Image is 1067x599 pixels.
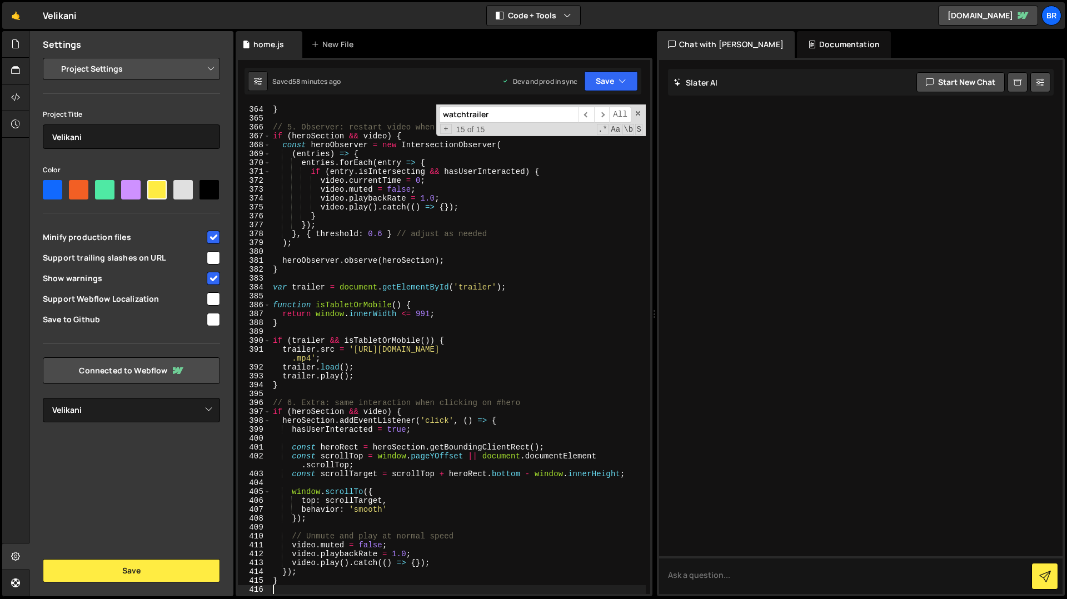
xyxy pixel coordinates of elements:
[238,407,271,416] div: 397
[238,398,271,407] div: 396
[238,221,271,229] div: 377
[238,283,271,292] div: 384
[238,203,271,212] div: 375
[43,252,205,263] span: Support trailing slashes on URL
[238,505,271,514] div: 407
[238,585,271,594] div: 416
[238,114,271,123] div: 365
[487,6,580,26] button: Code + Tools
[238,425,271,434] div: 399
[610,124,621,135] span: CaseSensitive Search
[609,107,631,123] span: Alt-Enter
[452,125,490,134] span: 15 of 15
[311,39,358,50] div: New File
[43,559,220,582] button: Save
[1041,6,1061,26] a: Br
[238,523,271,532] div: 409
[502,77,577,86] div: Dev and prod in sync
[238,372,271,381] div: 393
[635,124,642,135] span: Search In Selection
[597,124,609,135] span: RegExp Search
[43,232,205,243] span: Minify production files
[238,310,271,318] div: 387
[238,576,271,585] div: 415
[238,123,271,132] div: 366
[238,550,271,558] div: 412
[238,265,271,274] div: 382
[43,109,82,120] label: Project Title
[584,71,638,91] button: Save
[238,238,271,247] div: 379
[238,274,271,283] div: 383
[2,2,29,29] a: 🤙
[238,541,271,550] div: 411
[916,72,1005,92] button: Start new chat
[238,567,271,576] div: 414
[238,292,271,301] div: 385
[238,105,271,114] div: 364
[238,327,271,336] div: 389
[238,487,271,496] div: 405
[797,31,891,58] div: Documentation
[238,132,271,141] div: 367
[43,273,205,284] span: Show warnings
[238,532,271,541] div: 410
[238,194,271,203] div: 374
[238,256,271,265] div: 381
[238,149,271,158] div: 369
[238,416,271,425] div: 398
[238,443,271,452] div: 401
[43,124,220,149] input: Project name
[238,514,271,523] div: 408
[238,558,271,567] div: 413
[594,107,610,123] span: ​
[292,77,341,86] div: 58 minutes ago
[238,470,271,478] div: 403
[238,158,271,167] div: 370
[43,293,205,305] span: Support Webflow Localization
[253,39,284,50] div: home.js
[238,167,271,176] div: 371
[238,434,271,443] div: 400
[938,6,1038,26] a: [DOMAIN_NAME]
[238,336,271,345] div: 390
[238,478,271,487] div: 404
[238,390,271,398] div: 395
[238,141,271,149] div: 368
[238,247,271,256] div: 380
[674,77,718,88] h2: Slater AI
[439,107,579,123] input: Search for
[238,318,271,327] div: 388
[43,164,61,176] label: Color
[440,124,452,134] span: Toggle Replace mode
[238,212,271,221] div: 376
[238,363,271,372] div: 392
[238,229,271,238] div: 378
[238,345,271,363] div: 391
[43,38,81,51] h2: Settings
[43,9,76,22] div: Velikani
[657,31,795,58] div: Chat with [PERSON_NAME]
[238,176,271,185] div: 372
[622,124,634,135] span: Whole Word Search
[272,77,341,86] div: Saved
[238,185,271,194] div: 373
[238,452,271,470] div: 402
[238,301,271,310] div: 386
[238,496,271,505] div: 406
[238,381,271,390] div: 394
[43,357,220,384] a: Connected to Webflow
[43,314,205,325] span: Save to Github
[579,107,594,123] span: ​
